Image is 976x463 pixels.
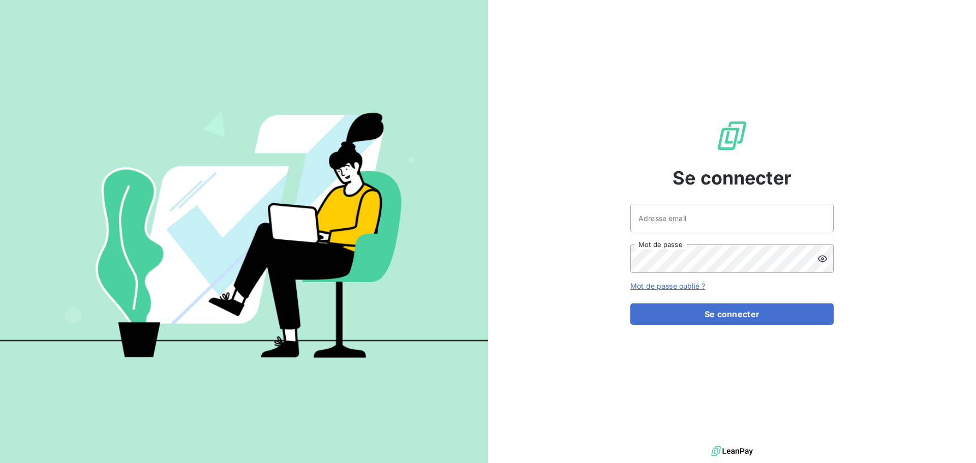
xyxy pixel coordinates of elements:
input: placeholder [630,204,834,232]
button: Se connecter [630,303,834,325]
img: logo [711,444,753,459]
img: Logo LeanPay [716,119,748,152]
span: Se connecter [673,164,791,192]
a: Mot de passe oublié ? [630,282,705,290]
